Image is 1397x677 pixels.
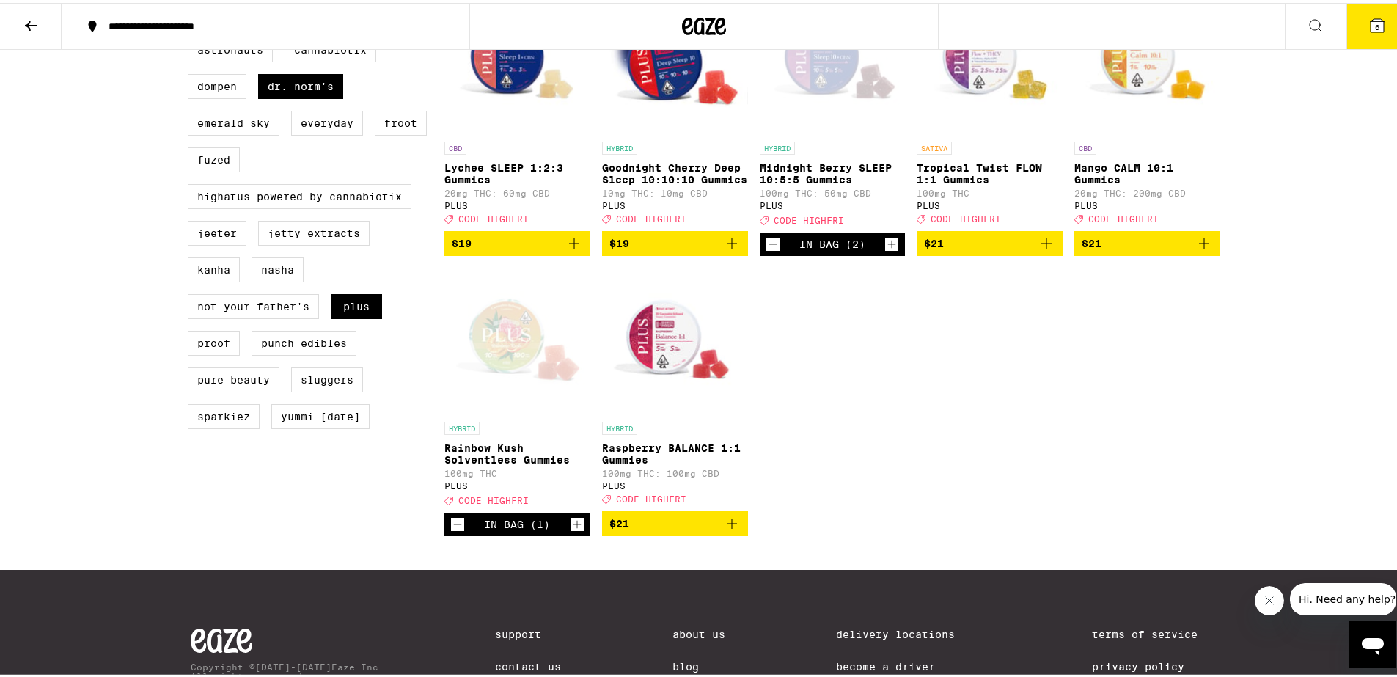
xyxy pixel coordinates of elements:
p: Raspberry BALANCE 1:1 Gummies [602,439,748,463]
label: Proof [188,328,240,353]
button: Decrement [450,514,465,529]
a: Become a Driver [836,658,981,670]
span: 6 [1375,20,1379,29]
span: CODE HIGHFRI [616,491,686,501]
p: Rainbow Kush Solventless Gummies [444,439,590,463]
label: Froot [375,108,427,133]
a: Open page for Rainbow Kush Solventless Gummies from PLUS [444,265,590,510]
div: PLUS [760,198,906,208]
label: NASHA [252,255,304,279]
a: Contact Us [495,658,561,670]
p: Midnight Berry SLEEP 10:5:5 Gummies [760,159,906,183]
span: CODE HIGHFRI [931,211,1001,221]
p: HYBRID [444,419,480,432]
p: 100mg THC [444,466,590,475]
p: Mango CALM 10:1 Gummies [1074,159,1220,183]
p: HYBRID [602,139,637,152]
label: Jetty Extracts [258,218,370,243]
button: Add to bag [444,228,590,253]
label: Emerald Sky [188,108,279,133]
label: Jeeter [188,218,246,243]
label: Astronauts [188,34,273,59]
div: In Bag (1) [484,516,550,527]
p: HYBRID [602,419,637,432]
span: CODE HIGHFRI [774,213,844,222]
span: $21 [924,235,944,246]
label: PLUS [331,291,382,316]
button: Add to bag [1074,228,1220,253]
iframe: Message from company [1290,580,1396,612]
p: CBD [444,139,466,152]
div: PLUS [602,198,748,208]
div: PLUS [444,478,590,488]
p: 20mg THC: 60mg CBD [444,186,590,195]
label: Dompen [188,71,246,96]
span: CODE HIGHFRI [1088,211,1159,221]
a: Delivery Locations [836,626,981,637]
button: Add to bag [602,228,748,253]
a: About Us [672,626,725,637]
a: Blog [672,658,725,670]
label: Punch Edibles [252,328,356,353]
label: Not Your Father's [188,291,319,316]
button: Add to bag [917,228,1063,253]
span: CODE HIGHFRI [458,493,529,502]
p: 100mg THC: 50mg CBD [760,186,906,195]
a: Support [495,626,561,637]
label: Sluggers [291,365,363,389]
label: Kanha [188,255,240,279]
div: PLUS [917,198,1063,208]
p: 100mg THC [917,186,1063,195]
label: Dr. Norm's [258,71,343,96]
a: Open page for Raspberry BALANCE 1:1 Gummies from PLUS [602,265,748,508]
label: Yummi [DATE] [271,401,370,426]
label: Everyday [291,108,363,133]
span: $19 [609,235,629,246]
p: Tropical Twist FLOW 1:1 Gummies [917,159,1063,183]
div: PLUS [444,198,590,208]
iframe: Button to launch messaging window [1349,618,1396,665]
p: CBD [1074,139,1096,152]
span: $19 [452,235,472,246]
iframe: Close message [1255,583,1284,612]
label: Cannabiotix [285,34,376,59]
p: Goodnight Cherry Deep Sleep 10:10:10 Gummies [602,159,748,183]
a: Terms of Service [1092,626,1217,637]
p: SATIVA [917,139,952,152]
button: Increment [884,234,899,249]
button: Add to bag [602,508,748,533]
p: HYBRID [760,139,795,152]
label: Sparkiez [188,401,260,426]
a: Privacy Policy [1092,658,1217,670]
label: Pure Beauty [188,365,279,389]
button: Increment [570,514,584,529]
span: $21 [1082,235,1101,246]
p: 10mg THC: 10mg CBD [602,186,748,195]
span: CODE HIGHFRI [616,211,686,221]
p: 20mg THC: 200mg CBD [1074,186,1220,195]
div: PLUS [1074,198,1220,208]
p: Lychee SLEEP 1:2:3 Gummies [444,159,590,183]
div: In Bag (2) [799,235,865,247]
p: 100mg THC: 100mg CBD [602,466,748,475]
div: PLUS [602,478,748,488]
label: Highatus Powered by Cannabiotix [188,181,411,206]
span: $21 [609,515,629,527]
button: Decrement [766,234,780,249]
img: PLUS - Raspberry BALANCE 1:1 Gummies [602,265,748,411]
span: CODE HIGHFRI [458,211,529,221]
label: Fuzed [188,144,240,169]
